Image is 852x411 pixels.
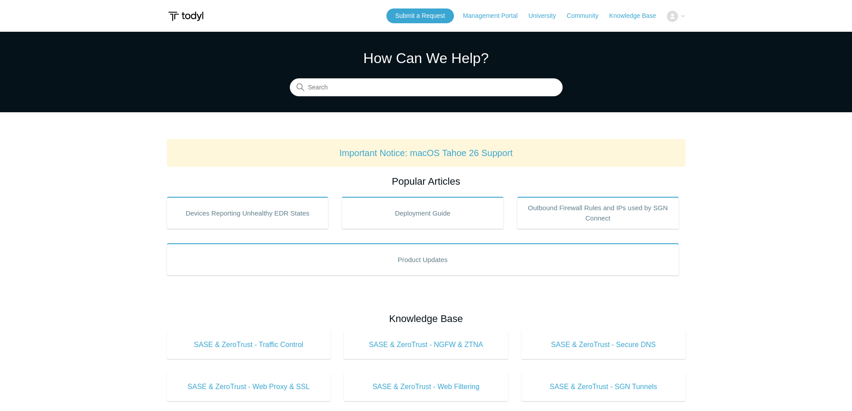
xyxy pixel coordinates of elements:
[609,11,665,21] a: Knowledge Base
[167,373,331,401] a: SASE & ZeroTrust - Web Proxy & SSL
[517,197,679,229] a: Outbound Firewall Rules and IPs used by SGN Connect
[535,381,672,392] span: SASE & ZeroTrust - SGN Tunnels
[167,243,679,275] a: Product Updates
[463,11,526,21] a: Management Portal
[167,8,205,25] img: Todyl Support Center Help Center home page
[386,8,454,23] a: Submit a Request
[357,339,495,350] span: SASE & ZeroTrust - NGFW & ZTNA
[528,11,564,21] a: University
[357,381,495,392] span: SASE & ZeroTrust - Web Filtering
[344,373,508,401] a: SASE & ZeroTrust - Web Filtering
[342,197,504,229] a: Deployment Guide
[167,330,331,359] a: SASE & ZeroTrust - Traffic Control
[180,381,318,392] span: SASE & ZeroTrust - Web Proxy & SSL
[167,311,686,326] h2: Knowledge Base
[167,174,686,189] h2: Popular Articles
[339,148,513,158] a: Important Notice: macOS Tahoe 26 Support
[521,373,686,401] a: SASE & ZeroTrust - SGN Tunnels
[290,47,563,69] h1: How Can We Help?
[535,339,672,350] span: SASE & ZeroTrust - Secure DNS
[290,79,563,97] input: Search
[167,197,329,229] a: Devices Reporting Unhealthy EDR States
[521,330,686,359] a: SASE & ZeroTrust - Secure DNS
[567,11,607,21] a: Community
[180,339,318,350] span: SASE & ZeroTrust - Traffic Control
[344,330,508,359] a: SASE & ZeroTrust - NGFW & ZTNA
